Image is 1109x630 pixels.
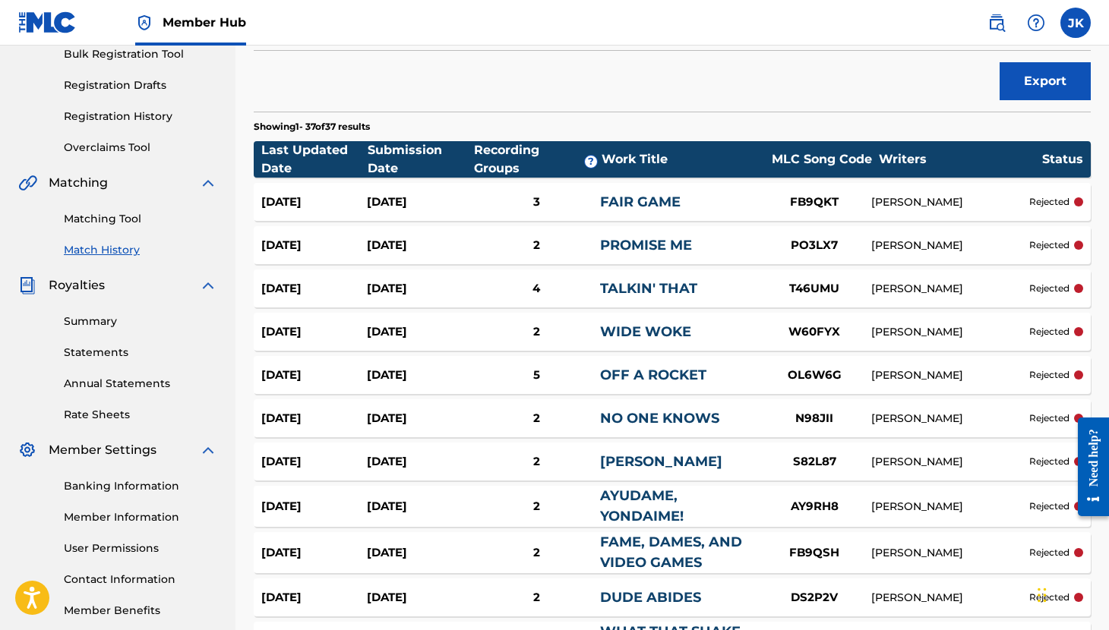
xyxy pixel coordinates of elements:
iframe: Resource Center [1066,406,1109,528]
div: [DATE] [367,367,472,384]
div: 4 [473,280,600,298]
div: [DATE] [261,367,367,384]
img: expand [199,441,217,459]
div: 5 [473,367,600,384]
div: 2 [473,498,600,515]
a: Summary [64,313,217,329]
div: [DATE] [261,544,367,562]
a: Registration Drafts [64,77,217,93]
span: Matching [49,174,108,192]
a: Member Information [64,509,217,525]
div: [DATE] [261,280,367,298]
a: AYUDAME, YONDAIME! [600,487,684,524]
a: [PERSON_NAME] [600,453,722,470]
div: Recording Groups [474,141,602,178]
div: Work Title [602,150,765,169]
a: Registration History [64,109,217,124]
div: [PERSON_NAME] [871,367,1029,383]
a: Public Search [981,8,1012,38]
p: rejected [1029,238,1070,252]
a: Match History [64,242,217,258]
div: [DATE] [367,280,472,298]
div: [PERSON_NAME] [871,324,1029,340]
div: W60FYX [757,323,871,341]
img: Royalties [18,276,36,295]
div: 2 [473,453,600,471]
a: Bulk Registration Tool [64,46,217,62]
span: Royalties [49,276,105,295]
div: PO3LX7 [757,237,871,254]
span: Member Hub [163,14,246,31]
div: User Menu [1060,8,1091,38]
a: OFF A ROCKET [600,367,706,383]
div: Status [1042,150,1083,169]
div: Last Updated Date [261,141,368,178]
img: MLC Logo [18,11,77,33]
div: Writers [879,150,1042,169]
p: rejected [1029,368,1070,382]
div: 3 [473,194,600,211]
div: [DATE] [261,498,367,515]
button: Export [1000,62,1091,100]
img: Member Settings [18,441,36,459]
img: search [987,14,1006,32]
div: [PERSON_NAME] [871,545,1029,561]
img: help [1027,14,1045,32]
div: 2 [473,323,600,341]
div: DS2P2V [757,589,871,606]
a: Contact Information [64,572,217,587]
div: [PERSON_NAME] [871,194,1029,210]
a: WIDE WOKE [600,323,691,340]
a: NO ONE KNOWS [600,410,719,427]
span: ? [585,156,597,168]
div: MLC Song Code [765,150,879,169]
div: [DATE] [367,323,472,341]
div: Submission Date [368,141,474,178]
a: FAIR GAME [600,194,681,210]
p: rejected [1029,195,1070,209]
div: S82L87 [757,453,871,471]
div: 2 [473,237,600,254]
div: [DATE] [367,589,472,606]
div: 2 [473,589,600,606]
a: Member Benefits [64,603,217,619]
div: Help [1021,8,1051,38]
div: AY9RH8 [757,498,871,515]
div: [DATE] [261,410,367,427]
p: rejected [1029,499,1070,513]
p: rejected [1029,591,1070,604]
div: N98JII [757,410,871,427]
iframe: Chat Widget [1033,557,1109,630]
span: Member Settings [49,441,156,459]
div: T46UMU [757,280,871,298]
a: FAME, DAMES, AND VIDEO GAMES [600,534,742,571]
img: Matching [18,174,37,192]
div: [PERSON_NAME] [871,281,1029,297]
div: Drag [1038,572,1047,618]
div: [DATE] [367,410,472,427]
a: Rate Sheets [64,407,217,423]
div: 2 [473,410,600,427]
img: expand [199,174,217,192]
div: [DATE] [367,498,472,515]
div: [PERSON_NAME] [871,454,1029,470]
a: User Permissions [64,540,217,556]
p: rejected [1029,282,1070,295]
div: [DATE] [261,453,367,471]
div: 2 [473,544,600,562]
a: PROMISE ME [600,237,692,254]
div: [PERSON_NAME] [871,238,1029,254]
a: DUDE ABIDES [600,589,701,606]
div: [DATE] [261,323,367,341]
img: Top Rightsholder [135,14,153,32]
a: Annual Statements [64,376,217,392]
p: rejected [1029,546,1070,559]
a: TALKIN' THAT [600,280,697,297]
a: Statements [64,345,217,361]
div: [PERSON_NAME] [871,499,1029,515]
a: Matching Tool [64,211,217,227]
div: FB9QSH [757,544,871,562]
div: [DATE] [261,194,367,211]
img: expand [199,276,217,295]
